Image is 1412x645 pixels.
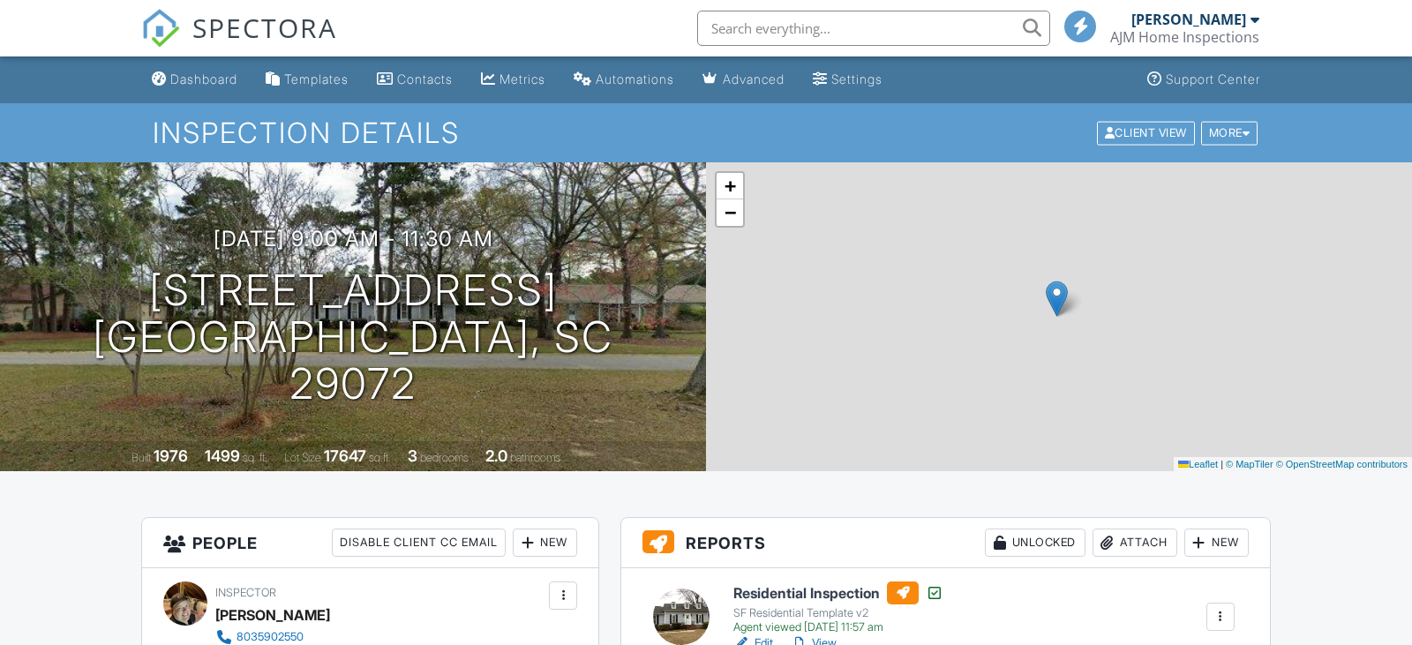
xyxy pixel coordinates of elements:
span: + [725,175,736,197]
div: 2.0 [485,446,507,465]
div: SF Residential Template v2 [733,606,943,620]
a: Support Center [1140,64,1267,96]
a: Automations (Basic) [567,64,681,96]
div: Templates [284,71,349,86]
div: Agent viewed [DATE] 11:57 am [733,620,943,634]
div: 8035902550 [237,630,304,644]
a: Settings [806,64,890,96]
h1: [STREET_ADDRESS] [GEOGRAPHIC_DATA], SC 29072 [28,267,678,407]
a: © MapTiler [1226,459,1273,469]
div: Disable Client CC Email [332,529,506,557]
div: Client View [1097,121,1195,145]
div: AJM Home Inspections [1110,28,1259,46]
div: Automations [596,71,674,86]
div: Metrics [499,71,545,86]
div: Dashboard [170,71,237,86]
h6: Residential Inspection [733,581,943,604]
a: Dashboard [145,64,244,96]
div: Advanced [723,71,785,86]
span: Built [131,451,151,464]
div: 3 [408,446,417,465]
a: © OpenStreetMap contributors [1276,459,1408,469]
div: Unlocked [985,529,1085,557]
span: SPECTORA [192,9,337,46]
div: [PERSON_NAME] [215,602,330,628]
span: Lot Size [284,451,321,464]
div: New [1184,529,1249,557]
h3: Reports [621,518,1270,568]
span: Inspector [215,586,276,599]
div: [PERSON_NAME] [1131,11,1246,28]
div: 1499 [205,446,240,465]
a: Zoom out [717,199,743,226]
span: bathrooms [510,451,560,464]
span: | [1220,459,1223,469]
a: Client View [1095,125,1199,139]
div: More [1201,121,1258,145]
a: Advanced [695,64,792,96]
div: Attach [1093,529,1177,557]
img: Marker [1046,281,1068,317]
a: Metrics [474,64,552,96]
img: The Best Home Inspection Software - Spectora [141,9,180,48]
h3: People [142,518,598,568]
h1: Inspection Details [153,117,1259,148]
span: bedrooms [420,451,469,464]
div: 17647 [324,446,366,465]
div: Contacts [397,71,453,86]
a: Zoom in [717,173,743,199]
a: Templates [259,64,356,96]
a: Residential Inspection SF Residential Template v2 Agent viewed [DATE] 11:57 am [733,581,943,634]
div: Settings [831,71,882,86]
span: sq.ft. [369,451,391,464]
input: Search everything... [697,11,1050,46]
h3: [DATE] 9:00 am - 11:30 am [214,227,493,251]
a: Contacts [370,64,460,96]
span: sq. ft. [243,451,267,464]
div: 1976 [154,446,188,465]
div: Support Center [1166,71,1260,86]
div: New [513,529,577,557]
a: Leaflet [1178,459,1218,469]
span: − [725,201,736,223]
a: SPECTORA [141,24,337,61]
